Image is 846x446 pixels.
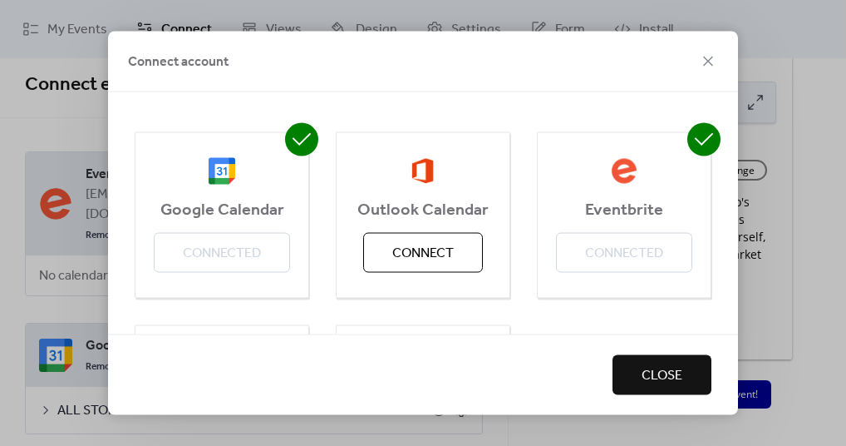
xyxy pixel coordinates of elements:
[209,158,235,185] img: google
[337,201,509,221] span: Outlook Calendar
[128,52,229,72] span: Connect account
[538,201,711,221] span: Eventbrite
[642,365,682,385] span: Close
[611,158,637,185] img: eventbrite
[411,158,434,185] img: outlook
[392,244,454,264] span: Connect
[135,201,308,221] span: Google Calendar
[363,233,483,273] button: Connect
[612,354,711,394] button: Close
